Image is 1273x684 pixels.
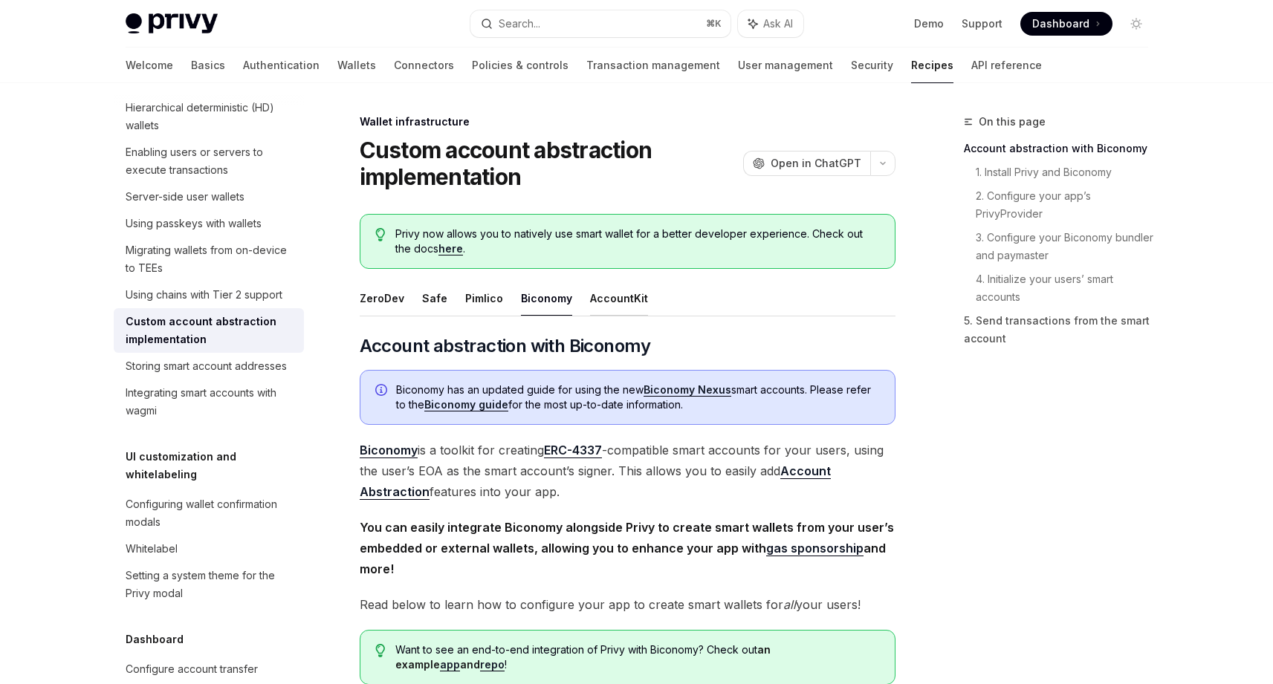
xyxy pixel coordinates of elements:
[586,48,720,83] a: Transaction management
[976,267,1160,309] a: 4. Initialize your users’ smart accounts
[126,495,295,531] div: Configuring wallet confirmation modals
[114,380,304,424] a: Integrating smart accounts with wagmi
[766,541,864,556] a: gas sponsorship
[964,309,1160,351] a: 5. Send transactions from the smart account
[360,594,895,615] span: Read below to learn how to configure your app to create smart wallets for your users!
[375,644,386,657] svg: Tip
[394,48,454,83] a: Connectors
[396,382,880,412] span: Biconomy has an updated guide for using the new smart accounts. Please refer to the for the most ...
[126,357,287,375] div: Storing smart account addresses
[126,660,258,678] div: Configure account transfer
[743,151,870,176] button: Open in ChatGPT
[738,48,833,83] a: User management
[521,281,572,316] button: Biconomy
[1124,12,1148,36] button: Toggle dark mode
[114,491,304,535] a: Configuring wallet confirmation modals
[360,281,404,316] button: ZeroDev
[114,281,304,308] a: Using chains with Tier 2 support
[360,334,651,358] span: Account abstraction with Biconomy
[738,10,803,37] button: Ask AI
[360,137,737,190] h1: Custom account abstraction implementation
[126,313,295,348] div: Custom account abstraction implementation
[360,440,895,502] span: is a toolkit for creating -compatible smart accounts for your users, using the user’s EOA as the ...
[440,658,460,671] a: app
[126,631,184,648] h5: Dashboard
[763,16,793,31] span: Ask AI
[114,210,304,237] a: Using passkeys with wallets
[911,48,953,83] a: Recipes
[465,281,503,316] button: Pimlico
[375,228,386,241] svg: Tip
[191,48,225,83] a: Basics
[590,281,648,316] button: AccountKit
[243,48,320,83] a: Authentication
[126,286,282,304] div: Using chains with Tier 2 support
[114,237,304,281] a: Migrating wallets from on-device to TEEs
[971,48,1042,83] a: API reference
[424,398,508,411] a: Biconomy guide
[544,443,602,458] a: ERC-4337
[470,10,731,37] button: Search...⌘K
[1020,12,1112,36] a: Dashboard
[979,113,1046,131] span: On this page
[472,48,569,83] a: Policies & controls
[114,562,304,607] a: Setting a system theme for the Privy modal
[114,656,304,683] a: Configure account transfer
[422,281,447,316] button: Safe
[114,139,304,183] a: Enabling users or servers to execute transactions
[360,520,894,576] strong: You can easily integrate Biconomy alongside Privy to create smart wallets from your user’s embedd...
[1032,16,1089,31] span: Dashboard
[126,99,295,134] div: Hierarchical deterministic (HD) wallets
[375,384,390,399] svg: Info
[395,642,879,672] span: Want to see an end-to-end integration of Privy with Biconomy? Check out !
[126,567,295,602] div: Setting a system theme for the Privy modal
[126,143,295,179] div: Enabling users or servers to execute transactions
[114,353,304,380] a: Storing smart account addresses
[976,226,1160,267] a: 3. Configure your Biconomy bundler and paymaster
[126,384,295,420] div: Integrating smart accounts with wagmi
[126,540,178,558] div: Whitelabel
[771,156,861,171] span: Open in ChatGPT
[706,18,722,30] span: ⌘ K
[114,183,304,210] a: Server-side user wallets
[126,188,244,206] div: Server-side user wallets
[337,48,376,83] a: Wallets
[126,215,262,232] div: Using passkeys with wallets
[480,658,505,671] a: repo
[499,15,540,33] div: Search...
[114,94,304,139] a: Hierarchical deterministic (HD) wallets
[964,137,1160,160] a: Account abstraction with Biconomy
[395,227,879,256] span: Privy now allows you to natively use smart wallet for a better developer experience. Check out th...
[976,184,1160,226] a: 2. Configure your app’s PrivyProvider
[126,48,173,83] a: Welcome
[962,16,1002,31] a: Support
[114,308,304,353] a: Custom account abstraction implementation
[126,13,218,34] img: light logo
[438,242,463,255] a: here
[976,160,1160,184] a: 1. Install Privy and Biconomy
[783,597,796,612] em: all
[644,383,731,397] a: Biconomy Nexus
[126,448,304,483] h5: UI customization and whitelabeling
[851,48,893,83] a: Security
[114,535,304,562] a: Whitelabel
[360,114,895,129] div: Wallet infrastructure
[914,16,944,31] a: Demo
[126,241,295,277] div: Migrating wallets from on-device to TEEs
[360,443,418,458] a: Biconomy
